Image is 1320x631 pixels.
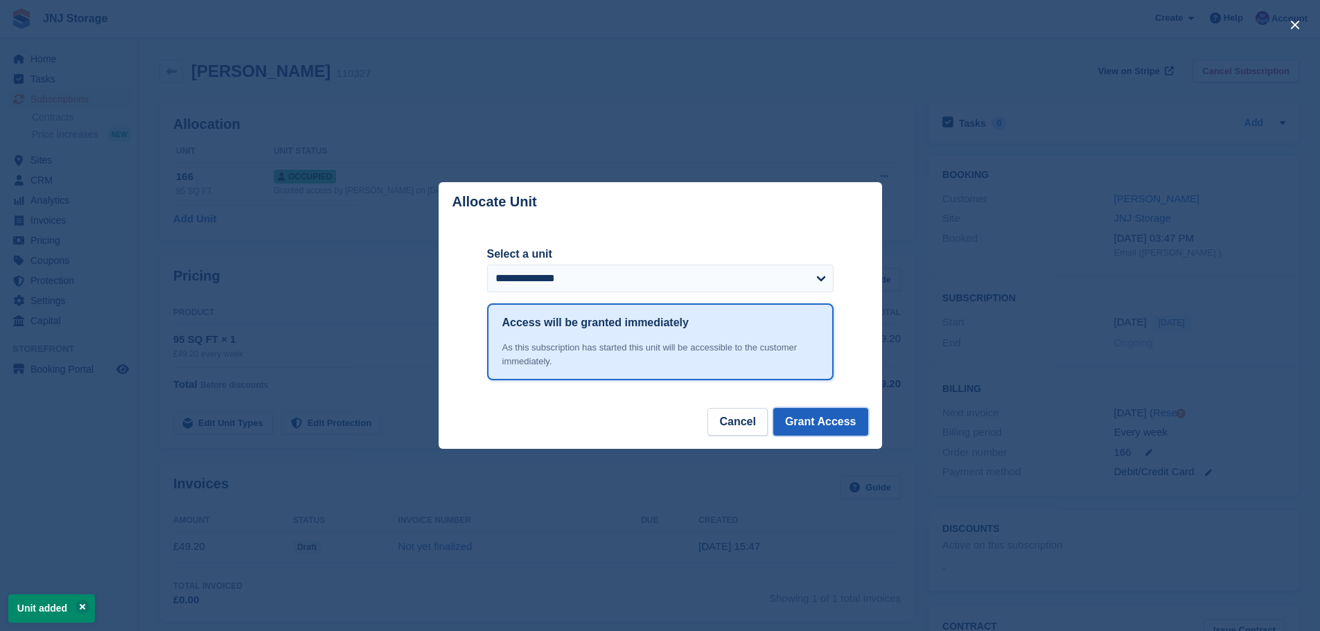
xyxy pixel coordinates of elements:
button: close [1284,14,1306,36]
div: As this subscription has started this unit will be accessible to the customer immediately. [502,341,818,368]
h1: Access will be granted immediately [502,314,689,331]
p: Unit added [8,594,95,623]
button: Cancel [707,408,767,436]
p: Allocate Unit [452,194,537,210]
button: Grant Access [773,408,868,436]
label: Select a unit [487,246,834,263]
